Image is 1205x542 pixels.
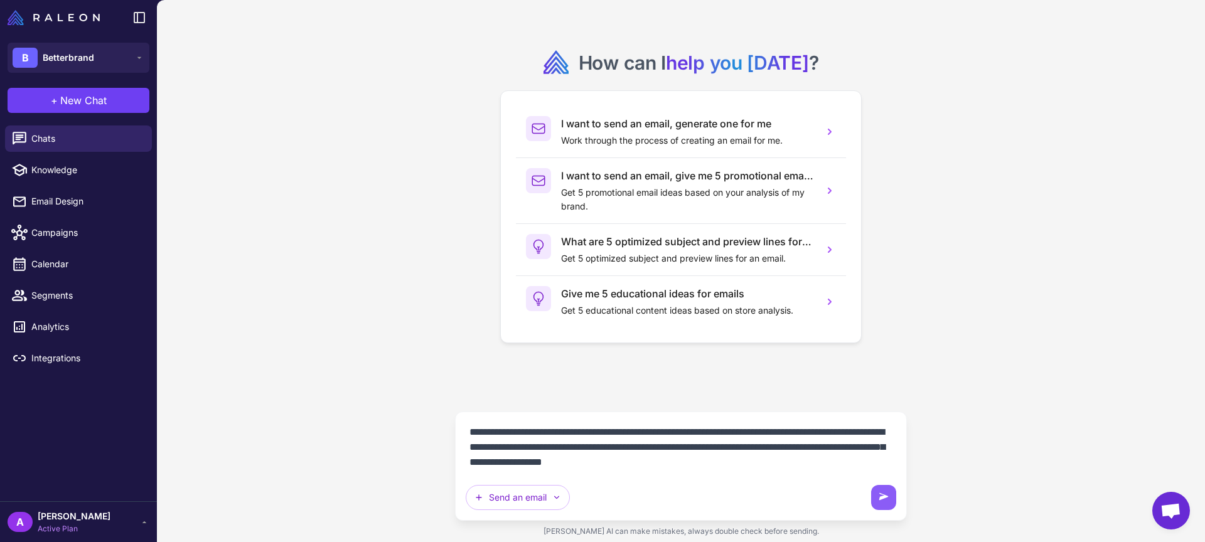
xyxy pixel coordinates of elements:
span: Knowledge [31,163,142,177]
a: Calendar [5,251,152,277]
span: [PERSON_NAME] [38,509,110,523]
p: Get 5 educational content ideas based on store analysis. [561,304,813,317]
span: Segments [31,289,142,302]
button: +New Chat [8,88,149,113]
span: Chats [31,132,142,146]
span: + [51,93,58,108]
h2: How can I ? [579,50,819,75]
h3: Give me 5 educational ideas for emails [561,286,813,301]
span: Calendar [31,257,142,271]
a: Campaigns [5,220,152,246]
h3: What are 5 optimized subject and preview lines for an email? [561,234,813,249]
button: Send an email [466,485,570,510]
span: Campaigns [31,226,142,240]
div: B [13,48,38,68]
div: A [8,512,33,532]
a: Segments [5,282,152,309]
a: Knowledge [5,157,152,183]
span: Email Design [31,194,142,208]
span: Active Plan [38,523,110,534]
p: Work through the process of creating an email for me. [561,134,813,147]
span: help you [DATE] [666,51,809,74]
span: Integrations [31,351,142,365]
a: Email Design [5,188,152,215]
img: Raleon Logo [8,10,100,25]
div: [PERSON_NAME] AI can make mistakes, always double check before sending. [455,521,907,542]
a: Analytics [5,314,152,340]
span: Analytics [31,320,142,334]
a: Integrations [5,345,152,371]
h3: I want to send an email, give me 5 promotional email ideas. [561,168,813,183]
span: New Chat [60,93,107,108]
p: Get 5 optimized subject and preview lines for an email. [561,252,813,265]
h3: I want to send an email, generate one for me [561,116,813,131]
button: BBetterbrand [8,43,149,73]
p: Get 5 promotional email ideas based on your analysis of my brand. [561,186,813,213]
span: Betterbrand [43,51,94,65]
a: Chats [5,125,152,152]
a: Open chat [1152,492,1190,529]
